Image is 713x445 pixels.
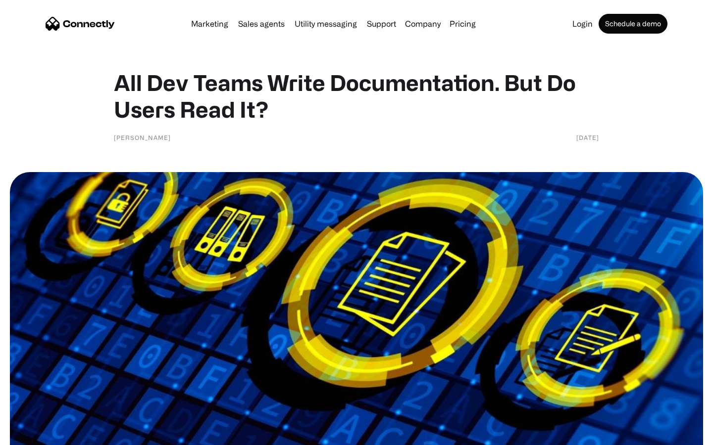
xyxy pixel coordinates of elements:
[234,20,289,28] a: Sales agents
[363,20,400,28] a: Support
[187,20,232,28] a: Marketing
[20,428,59,442] ul: Language list
[405,17,441,31] div: Company
[10,428,59,442] aside: Language selected: English
[291,20,361,28] a: Utility messaging
[114,69,599,123] h1: All Dev Teams Write Documentation. But Do Users Read It?
[114,133,171,142] div: [PERSON_NAME]
[568,20,597,28] a: Login
[446,20,480,28] a: Pricing
[576,133,599,142] div: [DATE]
[599,14,667,34] a: Schedule a demo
